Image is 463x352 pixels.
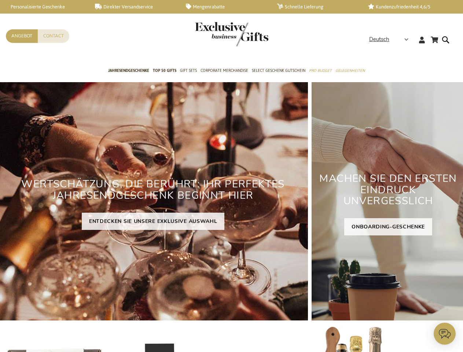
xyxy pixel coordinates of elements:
[82,213,225,230] a: ENTDECKEN SIE UNSERE EXKLUSIVE AUSWAHL
[195,22,232,46] a: store logo
[180,67,197,74] span: Gift Sets
[108,67,149,74] span: Jahresendgeschenke
[195,22,268,46] img: Exclusive Business gifts logo
[369,35,413,44] div: Deutsch
[201,67,248,74] span: Corporate Merchandise
[369,35,389,44] span: Deutsch
[6,29,38,43] a: Angebot
[309,67,332,74] span: Pro Budget
[186,4,265,10] a: Mengenrabatte
[335,67,365,74] span: Gelegenheiten
[38,29,69,43] a: Contact
[434,323,456,345] iframe: belco-activator-frame
[344,218,432,235] a: ONBOARDING-GESCHENKE
[4,4,83,10] a: Personalisierte Geschenke
[95,4,174,10] a: Direkter Versandservice
[153,67,176,74] span: TOP 50 Gifts
[368,4,448,10] a: Kundenzufriedenheit 4,6/5
[252,67,305,74] span: Select Geschenk Gutschein
[277,4,357,10] a: Schnelle Lieferung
